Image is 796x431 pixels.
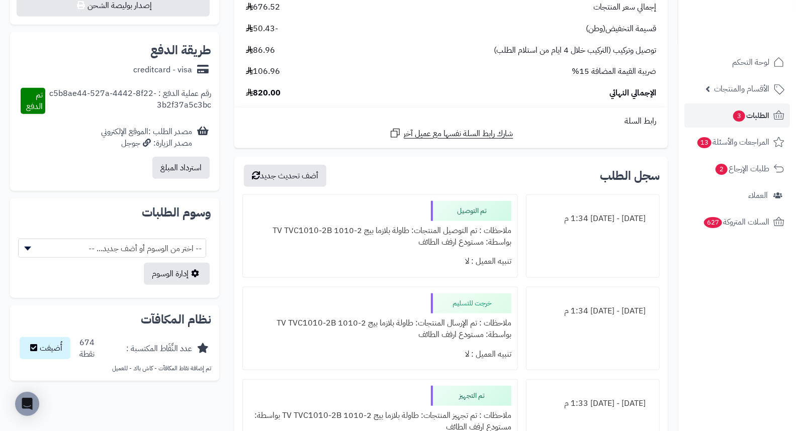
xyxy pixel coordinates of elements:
[533,394,653,413] div: [DATE] - [DATE] 1:33 م
[126,343,192,355] div: عدد النِّقَاط المكتسبة :
[18,364,211,373] p: تم إضافة نقاط المكافآت - كاش باك - للعميل
[15,392,39,416] div: Open Intercom Messenger
[733,110,746,122] span: 3
[152,157,210,179] button: استرداد المبلغ
[249,313,511,345] div: ملاحظات : تم الإرسال المنتجات: طاولة بلازما بيج 2-1010 TV TVC1010-2B بواسطة: مستودع ارفف الطائف
[572,66,656,77] span: ضريبة القيمة المضافة 15%
[696,135,769,149] span: المراجعات والأسئلة
[494,45,656,56] span: توصيل وتركيب (التركيب خلال 4 ايام من استلام الطلب)
[101,126,192,149] div: مصدر الطلب :الموقع الإلكتروني
[246,87,281,99] span: 820.00
[144,263,210,285] a: إدارة الوسوم
[533,301,653,321] div: [DATE] - [DATE] 1:34 م
[715,163,728,175] span: 2
[684,210,790,234] a: السلات المتروكة627
[389,127,513,140] a: شارك رابط السلة نفسها مع عميل آخر
[45,88,211,114] div: رقم عملية الدفع : c5b8ae44-527a-4442-8f22-3b2f37a5c3bc
[600,170,660,182] h3: سجل الطلب
[404,128,513,140] span: شارك رابط السلة نفسها مع عميل آخر
[18,239,206,258] span: -- اختر من الوسوم أو أضف جديد... --
[684,50,790,74] a: لوحة التحكم
[715,162,769,176] span: طلبات الإرجاع
[246,66,280,77] span: 106.96
[79,349,95,360] div: نقطة
[246,23,278,35] span: -50.43
[748,188,768,202] span: العملاء
[684,183,790,207] a: العملاء
[586,23,656,35] span: قسيمة التخفيض(وطن)
[26,89,43,113] span: تم الدفع
[101,138,192,149] div: مصدر الزيارة: جوجل
[703,217,723,229] span: 627
[246,45,275,56] span: 86.96
[249,221,511,252] div: ملاحظات : تم التوصيل المنتجات: طاولة بلازما بيج 2-1010 TV TVC1010-2B بواسطة: مستودع ارفف الطائف
[238,116,664,127] div: رابط السلة
[732,55,769,69] span: لوحة التحكم
[593,2,656,13] span: إجمالي سعر المنتجات
[431,201,511,221] div: تم التوصيل
[684,157,790,181] a: طلبات الإرجاع2
[703,215,769,229] span: السلات المتروكة
[684,103,790,128] a: الطلبات3
[249,252,511,271] div: تنبيه العميل : لا
[431,386,511,406] div: تم التجهيز
[609,87,656,99] span: الإجمالي النهائي
[18,206,211,219] h2: وسوم الطلبات
[246,2,280,13] span: 676.52
[684,130,790,154] a: المراجعات والأسئلة13
[19,239,206,258] span: -- اختر من الوسوم أو أضف جديد... --
[431,293,511,313] div: خرجت للتسليم
[714,82,769,96] span: الأقسام والمنتجات
[249,345,511,364] div: تنبيه العميل : لا
[697,137,712,149] span: 13
[18,313,211,326] h2: نظام المكافآت
[244,165,326,187] button: أضف تحديث جديد
[79,337,95,360] div: 674
[20,337,70,359] button: أُضيفت
[732,109,769,123] span: الطلبات
[150,44,211,56] h2: طريقة الدفع
[133,64,192,76] div: creditcard - visa
[533,209,653,229] div: [DATE] - [DATE] 1:34 م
